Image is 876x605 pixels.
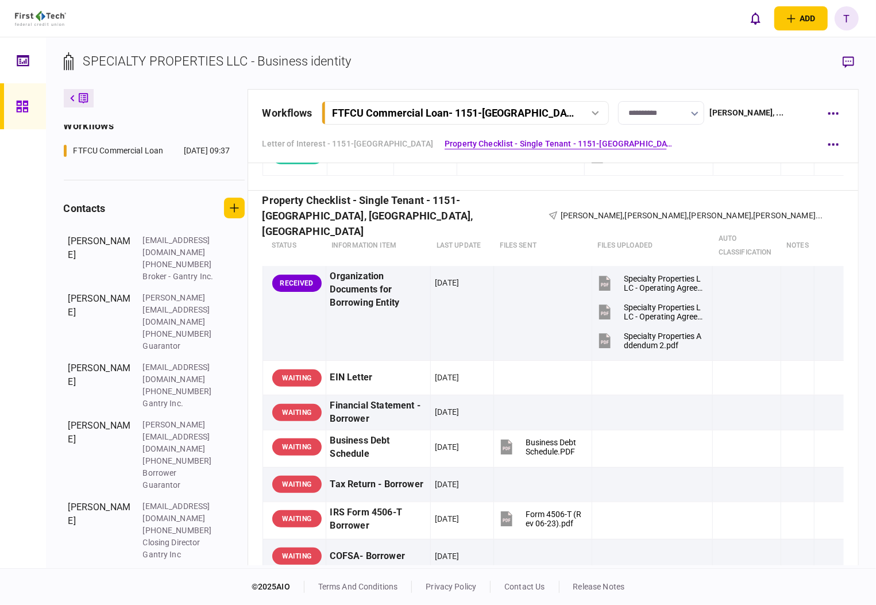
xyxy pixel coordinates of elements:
div: [PHONE_NUMBER] [143,525,218,537]
th: Information item [326,226,431,266]
div: Specialty Properties Addendum 2.pdf [624,332,703,350]
th: auto classification [713,226,781,266]
div: WAITING [272,510,322,527]
span: ... [816,210,823,222]
div: SPECIALTY PROPERTIES LLC - Business identity [83,52,352,71]
div: [DATE] [435,550,459,562]
div: [PERSON_NAME][EMAIL_ADDRESS][DOMAIN_NAME] [143,419,218,455]
th: files sent [494,226,592,266]
div: [EMAIL_ADDRESS][DOMAIN_NAME] [143,234,218,259]
div: [PHONE_NUMBER] [143,455,218,467]
div: EIN Letter [330,365,427,391]
div: Guarantor [143,479,218,491]
div: [PHONE_NUMBER] [143,259,218,271]
a: Letter of Interest - 1151-[GEOGRAPHIC_DATA] [263,138,434,150]
div: [PERSON_NAME] [68,419,132,491]
div: FTFCU Commercial Loan [74,145,164,157]
div: workflows [263,105,312,121]
div: [PERSON_NAME] , ... [710,107,784,119]
span: [PERSON_NAME] [625,211,688,220]
button: open adding identity options [774,6,828,30]
div: Form 4506-T (Rev 06-23).pdf [526,510,582,528]
a: release notes [573,582,625,591]
div: WAITING [272,369,322,387]
div: Specialty Properties LLC - Operating Agreement First Amendment.pdf [624,274,703,292]
button: Specialty Properties LLC - Operating Agreement.pdf [596,299,703,325]
div: WAITING [272,438,322,456]
div: [DATE] [435,406,459,418]
div: [PERSON_NAME] [68,361,132,410]
button: FTFCU Commercial Loan- 1151-[GEOGRAPHIC_DATA] [322,101,609,125]
span: , [687,211,689,220]
div: Gantry Inc. [143,398,218,410]
div: WAITING [272,548,322,565]
a: Property Checklist - Single Tenant - 1151-[GEOGRAPHIC_DATA], [GEOGRAPHIC_DATA], [GEOGRAPHIC_DATA] [445,138,674,150]
span: , [751,211,753,220]
div: [DATE] [435,441,459,453]
div: Tax Return - Borrower [330,472,427,498]
span: [PERSON_NAME] [689,211,752,220]
div: WAITING [272,476,322,493]
div: Business Debt Schedule.PDF [526,438,582,456]
div: Financial Statement - Borrower [330,399,427,426]
div: WAITING [272,404,322,421]
div: [PERSON_NAME] [68,500,132,561]
img: client company logo [15,11,66,26]
a: contact us [504,582,545,591]
div: workflows [64,118,245,133]
div: [EMAIL_ADDRESS][DOMAIN_NAME] [143,361,218,386]
div: Broker - Gantry Inc. [143,271,218,283]
div: [DATE] [435,277,459,288]
div: [DATE] 09:37 [184,145,230,157]
div: Closing Director [143,537,218,549]
div: [DATE] [435,372,459,383]
button: Business Debt Schedule.PDF [498,434,582,460]
div: RECEIVED [272,275,322,292]
th: status [263,226,326,266]
div: Adele Copp [561,210,823,222]
div: [PERSON_NAME][EMAIL_ADDRESS][DOMAIN_NAME] [143,292,218,328]
div: Property Checklist - Single Tenant - 1151-[GEOGRAPHIC_DATA], [GEOGRAPHIC_DATA], [GEOGRAPHIC_DATA] [263,210,549,222]
button: open notifications list [743,6,767,30]
div: Guarantor [143,340,218,352]
div: Business Debt Schedule [330,434,427,461]
div: Borrower [143,467,218,479]
div: [PERSON_NAME] [68,234,132,283]
div: IRS Form 4506-T Borrower [330,506,427,533]
span: , [623,211,625,220]
div: COFSA- Borrower [330,544,427,569]
button: T [835,6,859,30]
div: Gantry Inc [143,549,218,561]
div: Organization Documents for Borrowing Entity [330,270,427,310]
div: Specialty Properties LLC - Operating Agreement.pdf [624,303,703,321]
div: [PERSON_NAME] [68,292,132,352]
span: [PERSON_NAME] [561,211,623,220]
th: Files uploaded [592,226,713,266]
div: [DATE] [435,513,459,525]
div: [PHONE_NUMBER] [143,386,218,398]
a: terms and conditions [318,582,398,591]
div: contacts [64,201,106,216]
button: Specialty Properties LLC - Operating Agreement First Amendment.pdf [596,270,703,296]
div: FTFCU Commercial Loan - 1151-[GEOGRAPHIC_DATA] [332,107,577,119]
a: privacy policy [426,582,476,591]
div: [DATE] [435,479,459,490]
span: [PERSON_NAME] [753,211,816,220]
th: notes [781,226,815,266]
th: last update [431,226,494,266]
div: [PHONE_NUMBER] [143,328,218,340]
button: Specialty Properties Addendum 2.pdf [596,327,703,353]
a: FTFCU Commercial Loan[DATE] 09:37 [64,145,230,157]
button: Form 4506-T (Rev 06-23).pdf [498,506,582,532]
div: [EMAIL_ADDRESS][DOMAIN_NAME] [143,500,218,525]
div: © 2025 AIO [252,581,304,593]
